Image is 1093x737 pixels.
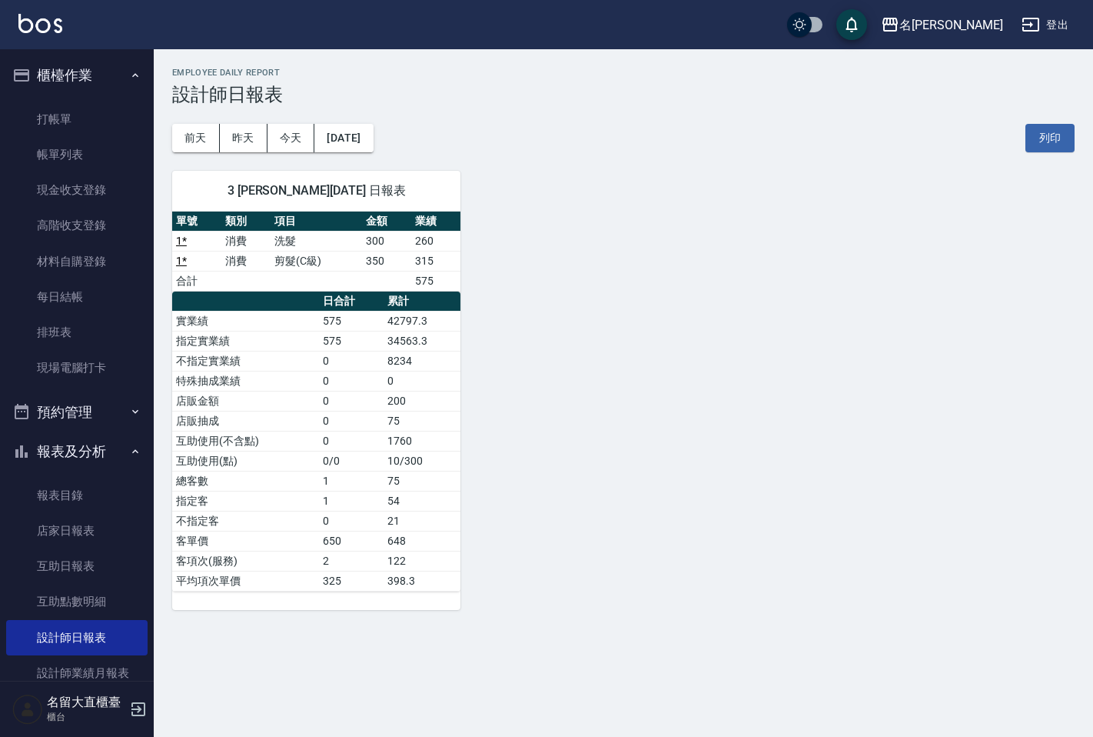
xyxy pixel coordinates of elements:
[319,311,384,331] td: 575
[899,15,1003,35] div: 名[PERSON_NAME]
[411,271,460,291] td: 575
[271,212,362,232] th: 項目
[220,124,267,152] button: 昨天
[319,491,384,511] td: 1
[172,68,1075,78] h2: Employee Daily Report
[319,471,384,491] td: 1
[6,279,148,315] a: 每日結帳
[6,655,148,691] a: 設計師業績月報表
[875,9,1009,41] button: 名[PERSON_NAME]
[384,351,460,371] td: 8234
[172,391,319,411] td: 店販金額
[6,244,148,279] a: 材料自購登錄
[12,694,43,725] img: Person
[384,511,460,531] td: 21
[172,571,319,591] td: 平均項次單價
[319,371,384,391] td: 0
[172,411,319,431] td: 店販抽成
[319,551,384,571] td: 2
[6,137,148,172] a: 帳單列表
[267,124,315,152] button: 今天
[6,315,148,350] a: 排班表
[411,251,460,271] td: 315
[319,292,384,312] th: 日合計
[172,491,319,511] td: 指定客
[836,9,867,40] button: save
[172,351,319,371] td: 不指定實業績
[172,271,221,291] td: 合計
[47,710,125,724] p: 櫃台
[1025,124,1075,152] button: 列印
[411,212,460,232] th: 業績
[384,431,460,451] td: 1760
[319,411,384,431] td: 0
[6,584,148,619] a: 互助點數明細
[172,124,220,152] button: 前天
[172,431,319,451] td: 互助使用(不含點)
[384,391,460,411] td: 200
[384,491,460,511] td: 54
[384,451,460,471] td: 10/300
[6,392,148,432] button: 預約管理
[384,411,460,431] td: 75
[1015,11,1075,39] button: 登出
[384,331,460,351] td: 34563.3
[191,183,442,198] span: 3 [PERSON_NAME][DATE] 日報表
[384,531,460,551] td: 648
[319,531,384,551] td: 650
[319,571,384,591] td: 325
[172,331,319,351] td: 指定實業績
[384,371,460,391] td: 0
[47,695,125,710] h5: 名留大直櫃臺
[6,620,148,655] a: 設計師日報表
[319,451,384,471] td: 0/0
[172,471,319,491] td: 總客數
[172,531,319,551] td: 客單價
[384,471,460,491] td: 75
[362,212,411,232] th: 金額
[221,231,271,251] td: 消費
[319,431,384,451] td: 0
[6,208,148,243] a: 高階收支登錄
[172,212,221,232] th: 單號
[172,551,319,571] td: 客項次(服務)
[172,212,460,292] table: a dense table
[319,351,384,371] td: 0
[6,478,148,513] a: 報表目錄
[319,511,384,531] td: 0
[172,371,319,391] td: 特殊抽成業績
[221,212,271,232] th: 類別
[362,231,411,251] td: 300
[172,292,460,592] table: a dense table
[6,549,148,584] a: 互助日報表
[172,511,319,531] td: 不指定客
[319,331,384,351] td: 575
[6,172,148,208] a: 現金收支登錄
[18,14,62,33] img: Logo
[384,571,460,591] td: 398.3
[6,55,148,95] button: 櫃檯作業
[6,513,148,549] a: 店家日報表
[221,251,271,271] td: 消費
[172,451,319,471] td: 互助使用(點)
[6,102,148,137] a: 打帳單
[319,391,384,411] td: 0
[271,231,362,251] td: 洗髮
[172,311,319,331] td: 實業績
[6,432,148,472] button: 報表及分析
[411,231,460,251] td: 260
[384,292,460,312] th: 累計
[271,251,362,271] td: 剪髮(C級)
[384,311,460,331] td: 42797.3
[314,124,373,152] button: [DATE]
[384,551,460,571] td: 122
[172,84,1075,105] h3: 設計師日報表
[362,251,411,271] td: 350
[6,350,148,385] a: 現場電腦打卡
